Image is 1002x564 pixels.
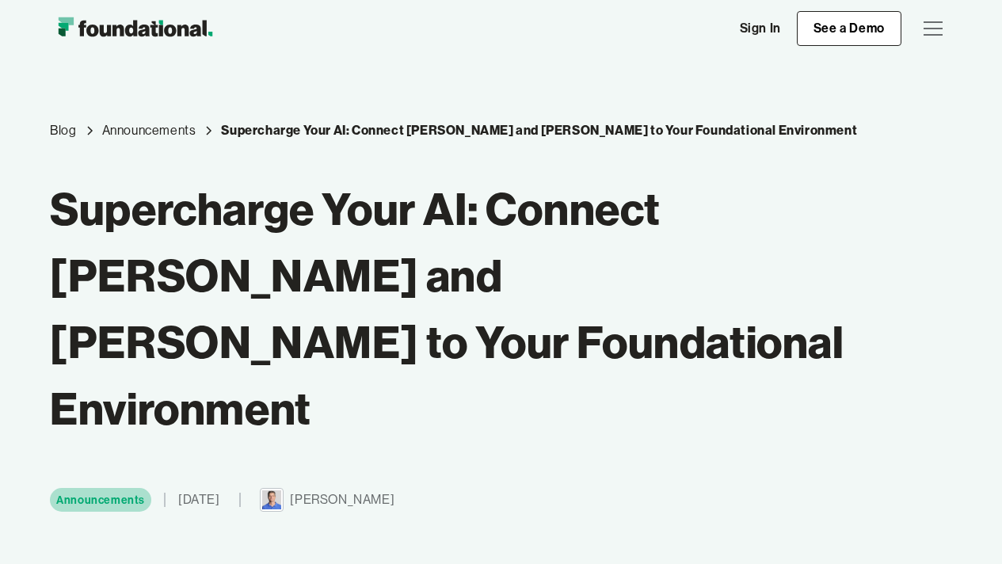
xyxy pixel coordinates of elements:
h1: Supercharge Your AI: Connect [PERSON_NAME] and [PERSON_NAME] to Your Foundational Environment [50,176,861,442]
a: See a Demo [797,11,901,46]
a: Blog [50,120,76,141]
a: Category [102,120,196,141]
div: menu [914,10,952,48]
div: Announcements [56,491,145,509]
div: [DATE] [178,490,220,510]
div: Announcements [102,120,196,141]
div: Supercharge Your AI: Connect [PERSON_NAME] and [PERSON_NAME] to Your Foundational Environment [221,120,857,141]
a: home [50,13,220,44]
a: Current blog [221,120,857,141]
img: Foundational Logo [50,13,220,44]
a: Sign In [724,12,797,45]
a: Category [50,488,151,512]
iframe: Chat Widget [923,488,1002,564]
div: [PERSON_NAME] [290,490,394,510]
